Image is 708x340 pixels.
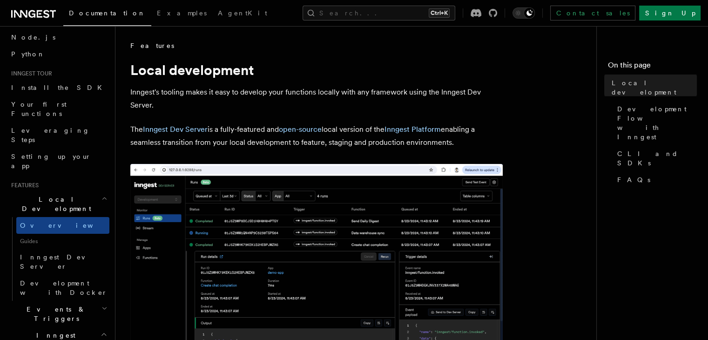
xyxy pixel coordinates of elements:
[279,125,322,134] a: open-source
[7,191,109,217] button: Local Development
[16,234,109,249] span: Guides
[7,182,39,189] span: Features
[143,125,208,134] a: Inngest Dev Server
[550,6,635,20] a: Contact sales
[11,101,67,117] span: Your first Functions
[303,6,455,20] button: Search...Ctrl+K
[7,96,109,122] a: Your first Functions
[212,3,273,25] a: AgentKit
[608,60,697,75] h4: On this page
[617,175,650,184] span: FAQs
[7,70,52,77] span: Inngest tour
[7,122,109,148] a: Leveraging Steps
[20,253,100,270] span: Inngest Dev Server
[151,3,212,25] a: Examples
[7,301,109,327] button: Events & Triggers
[639,6,701,20] a: Sign Up
[63,3,151,26] a: Documentation
[384,125,441,134] a: Inngest Platform
[614,171,697,188] a: FAQs
[7,148,109,174] a: Setting up your app
[130,123,503,149] p: The is a fully-featured and local version of the enabling a seamless transition from your local d...
[20,222,116,229] span: Overview
[7,29,109,46] a: Node.js
[7,195,101,213] span: Local Development
[608,75,697,101] a: Local development
[11,34,55,41] span: Node.js
[218,9,267,17] span: AgentKit
[612,78,697,97] span: Local development
[11,127,90,143] span: Leveraging Steps
[130,41,174,50] span: Features
[7,79,109,96] a: Install the SDK
[7,305,101,323] span: Events & Triggers
[16,217,109,234] a: Overview
[11,50,45,58] span: Python
[614,145,697,171] a: CLI and SDKs
[157,9,207,17] span: Examples
[130,86,503,112] p: Inngest's tooling makes it easy to develop your functions locally with any framework using the In...
[614,101,697,145] a: Development Flow with Inngest
[11,153,91,170] span: Setting up your app
[512,7,535,19] button: Toggle dark mode
[69,9,146,17] span: Documentation
[16,275,109,301] a: Development with Docker
[429,8,450,18] kbd: Ctrl+K
[7,46,109,62] a: Python
[617,104,697,142] span: Development Flow with Inngest
[130,61,503,78] h1: Local development
[617,149,697,168] span: CLI and SDKs
[11,84,108,91] span: Install the SDK
[20,279,108,296] span: Development with Docker
[7,217,109,301] div: Local Development
[16,249,109,275] a: Inngest Dev Server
